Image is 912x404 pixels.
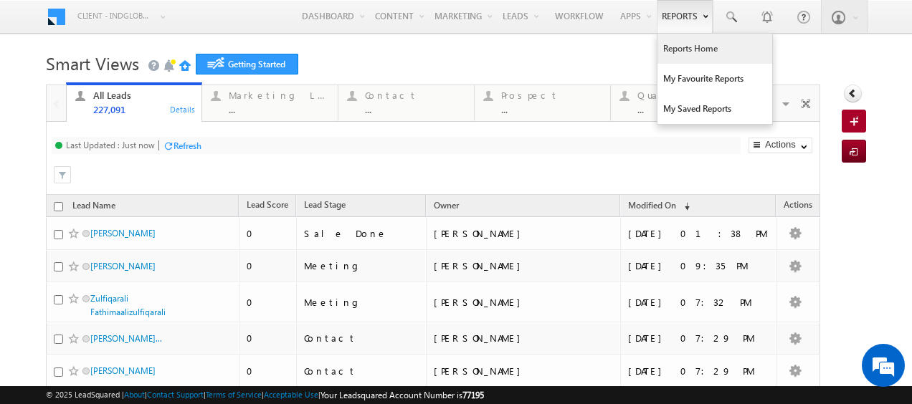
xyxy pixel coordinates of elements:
[365,104,465,115] div: ...
[304,296,419,309] div: Meeting
[304,259,419,272] div: Meeting
[66,140,155,150] div: Last Updated : Just now
[657,94,772,124] a: My Saved Reports
[628,259,769,272] div: [DATE] 09:35 PM
[628,200,676,211] span: Modified On
[304,365,419,377] div: Contact
[304,199,346,210] span: Lead Stage
[628,365,769,377] div: [DATE] 07:29 PM
[320,390,484,400] span: Your Leadsquared Account Number is
[610,85,747,121] a: Qualified...
[54,202,63,211] input: Check all records
[264,390,318,399] a: Acceptable Use
[247,199,288,210] span: Lead Score
[247,365,290,377] div: 0
[434,227,614,240] div: [PERSON_NAME]
[628,332,769,345] div: [DATE] 07:29 PM
[621,197,697,216] a: Modified On (sorted descending)
[46,52,139,74] span: Smart Views
[628,296,769,309] div: [DATE] 07:32 PM
[637,90,738,101] div: Qualified
[90,293,166,317] a: Zulfiqarali Fathimaalizulfiqarali
[66,82,203,122] a: All Leads227,091Details
[304,227,419,240] div: Sale Done
[229,90,329,101] div: Marketing Leads
[90,333,162,344] a: [PERSON_NAME]...
[206,390,262,399] a: Terms of Service
[474,85,611,121] a: Prospect...
[239,197,295,216] a: Lead Score
[776,197,820,216] span: Actions
[247,296,290,309] div: 0
[229,104,329,115] div: ...
[637,104,738,115] div: ...
[46,388,484,402] span: © 2025 LeadSquared | | | | |
[247,227,290,240] div: 0
[304,332,419,345] div: Contact
[462,390,484,400] span: 77195
[77,9,153,23] span: Client - indglobal2 (77195)
[65,198,123,216] a: Lead Name
[501,90,602,101] div: Prospect
[365,90,465,101] div: Contact
[196,54,298,74] a: Getting Started
[93,90,194,101] div: All Leads
[247,259,290,272] div: 0
[90,228,156,239] a: [PERSON_NAME]
[434,259,614,272] div: [PERSON_NAME]
[201,85,338,121] a: Marketing Leads...
[501,104,602,115] div: ...
[90,261,156,271] a: [PERSON_NAME]
[297,197,353,216] a: Lead Stage
[93,104,194,115] div: 227,091
[678,201,690,212] span: (sorted descending)
[434,365,614,377] div: [PERSON_NAME]
[124,390,145,399] a: About
[169,102,196,115] div: Details
[628,227,769,240] div: [DATE] 01:38 PM
[174,140,201,151] div: Refresh
[434,296,614,309] div: [PERSON_NAME]
[338,85,475,121] a: Contact...
[657,34,772,64] a: Reports Home
[247,332,290,345] div: 0
[147,390,204,399] a: Contact Support
[657,64,772,94] a: My Favourite Reports
[90,365,156,376] a: [PERSON_NAME]
[434,332,614,345] div: [PERSON_NAME]
[434,200,459,211] span: Owner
